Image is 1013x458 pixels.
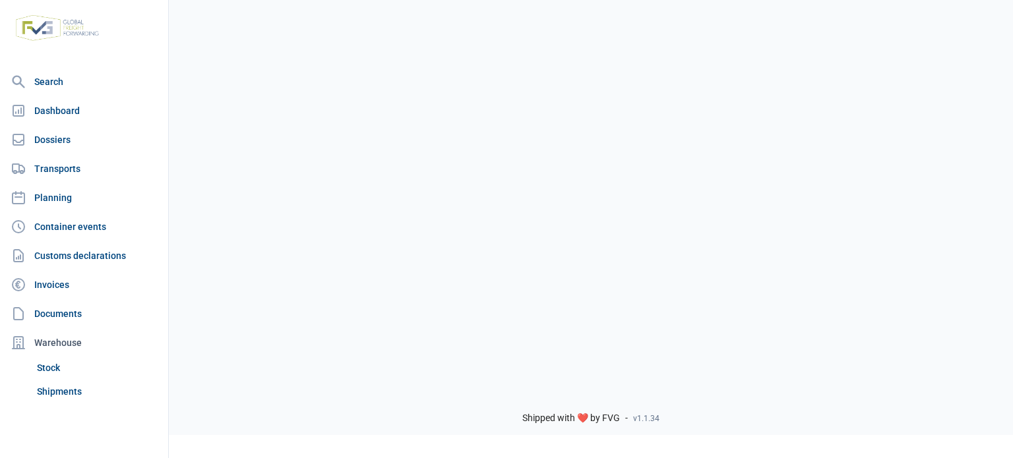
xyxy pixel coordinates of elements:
[5,272,163,298] a: Invoices
[5,69,163,95] a: Search
[5,185,163,211] a: Planning
[5,301,163,327] a: Documents
[5,329,163,356] div: Warehouse
[522,413,620,424] span: Shipped with ❤️ by FVG
[625,413,628,424] span: -
[633,413,660,424] span: v1.1.34
[5,214,163,240] a: Container events
[32,356,163,380] a: Stock
[5,98,163,124] a: Dashboard
[32,380,163,403] a: Shipments
[5,156,163,182] a: Transports
[5,127,163,153] a: Dossiers
[11,10,104,46] img: FVG - Global freight forwarding
[5,243,163,269] a: Customs declarations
